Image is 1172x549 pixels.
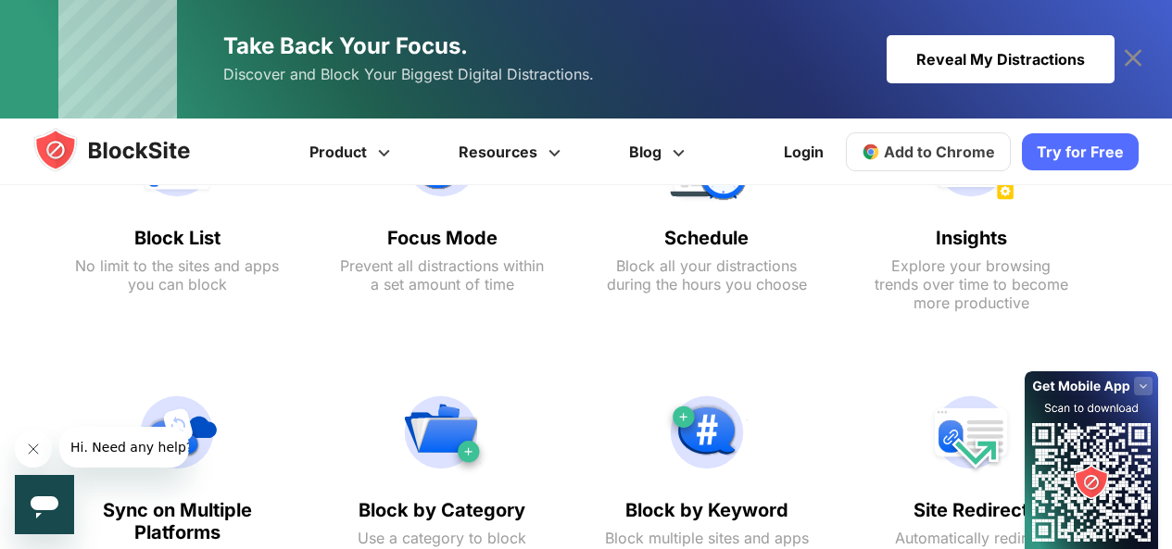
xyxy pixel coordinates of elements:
[887,35,1115,83] div: Reveal My Distractions
[340,227,544,249] text: Focus Mode
[869,499,1073,521] text: Site Redirect
[427,119,598,185] a: Resources
[340,499,544,521] text: Block by Category
[773,130,835,174] a: Login
[1022,133,1139,170] a: Try for Free
[862,143,880,161] img: chrome-icon.svg
[75,227,279,249] text: Block List
[33,128,226,172] img: blocksite-icon.5d769676.svg
[605,499,809,521] text: Block by Keyword
[15,430,52,468] iframe: Fermer le message
[605,256,809,293] text: Block all your distractions during the hours you choose
[75,256,279,293] text: No limit to the sites and apps you can block
[15,475,74,534] iframe: Bouton de lancement de la fenêtre de messagerie
[869,256,1073,312] text: Explore your browsing trends over time to become more productive
[223,32,468,59] span: Take Back Your Focus.
[846,132,1011,171] a: Add to Chrome
[869,227,1073,249] text: Insights
[340,256,544,293] text: Prevent all distractions within a set amount of time
[278,119,427,185] a: Product
[223,61,594,88] span: Discover and Block Your Biggest Digital Distractions.
[11,13,133,28] span: Hi. Need any help?
[598,119,722,185] a: Blog
[75,499,279,543] text: Sync on Multiple Platforms
[605,227,809,249] text: Schedule
[59,427,189,468] iframe: Message de la compagnie
[884,143,995,161] span: Add to Chrome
